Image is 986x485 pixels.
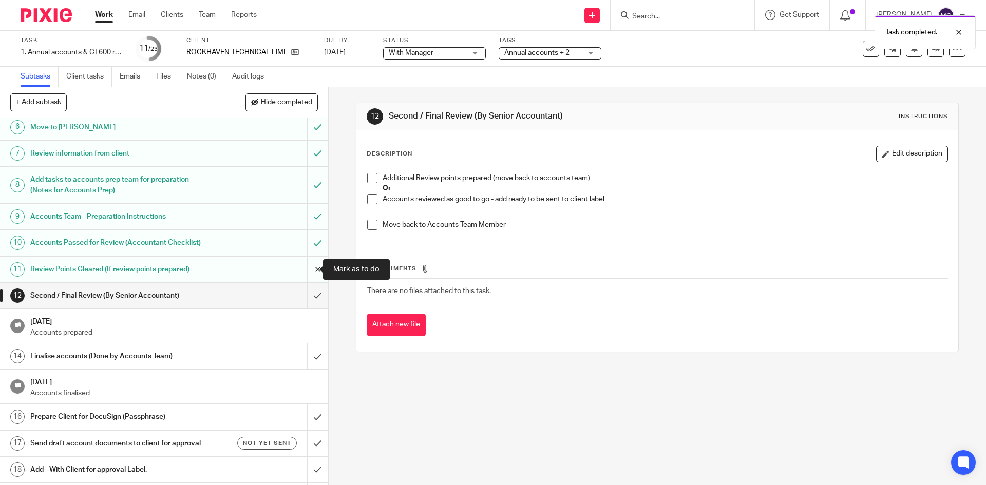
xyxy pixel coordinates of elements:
[10,236,25,250] div: 10
[30,209,208,224] h1: Accounts Team - Preparation Instructions
[30,288,208,303] h1: Second / Final Review (By Senior Accountant)
[21,47,123,57] div: 1. Annual accounts &amp; CT600 return
[367,266,416,271] span: Attachments
[885,27,937,37] p: Task completed.
[367,287,491,295] span: There are no files attached to this task.
[30,388,318,398] p: Accounts finalised
[383,220,947,230] p: Move back to Accounts Team Member
[10,349,25,363] div: 14
[10,93,67,111] button: + Add subtask
[30,262,208,277] h1: Review Points Cleared (If review points prepared)
[187,67,224,87] a: Notes (0)
[10,120,25,134] div: 6
[367,314,426,337] button: Attach new file
[10,410,25,424] div: 16
[367,150,412,158] p: Description
[66,67,112,87] a: Client tasks
[10,436,25,451] div: 17
[21,67,59,87] a: Subtasks
[30,375,318,387] h1: [DATE]
[30,172,208,198] h1: Add tasks to accounts prep team for preparation (Notes for Accounts Prep)
[148,46,158,52] small: /23
[10,262,25,277] div: 11
[30,235,208,250] h1: Accounts Passed for Review (Accountant Checklist)
[383,194,947,204] p: Accounts reviewed as good to go - add ready to be sent to client label
[389,49,433,56] span: With Manager
[30,120,208,135] h1: Move to [PERSON_NAME]
[186,36,311,45] label: Client
[21,36,123,45] label: Task
[120,67,148,87] a: Emails
[232,67,272,87] a: Audit logs
[156,67,179,87] a: Files
[10,178,25,192] div: 8
[30,327,318,338] p: Accounts prepared
[938,7,954,24] img: svg%3E
[21,47,123,57] div: 1. Annual accounts & CT600 return
[139,43,158,54] div: 11
[199,10,216,20] a: Team
[389,111,679,122] h1: Second / Final Review (By Senior Accountant)
[245,93,318,111] button: Hide completed
[367,108,383,125] div: 12
[186,47,286,57] p: ROCKHAVEN TECHNICAL LIMITED
[10,146,25,161] div: 7
[128,10,145,20] a: Email
[30,462,208,477] h1: Add - With Client for approval Label.
[324,49,346,56] span: [DATE]
[30,409,208,424] h1: Prepare Client for DocuSign (Passphrase)
[383,173,947,183] p: Additional Review points prepared (move back to accounts team)
[324,36,370,45] label: Due by
[30,348,208,364] h1: Finalise accounts (Done by Accounts Team)
[383,36,486,45] label: Status
[876,146,948,162] button: Edit description
[30,314,318,327] h1: [DATE]
[161,10,183,20] a: Clients
[30,436,208,451] h1: Send draft account documents to client for approval
[383,185,391,192] strong: Or
[10,209,25,224] div: 9
[10,462,25,477] div: 18
[10,288,25,303] div: 12
[243,439,291,448] span: Not yet sent
[30,146,208,161] h1: Review information from client
[899,112,948,121] div: Instructions
[261,99,312,107] span: Hide completed
[504,49,570,56] span: Annual accounts + 2
[21,8,72,22] img: Pixie
[231,10,257,20] a: Reports
[95,10,113,20] a: Work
